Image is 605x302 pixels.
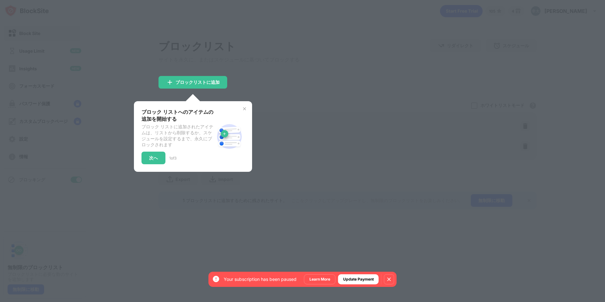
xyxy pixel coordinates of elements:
div: 1 of 3 [169,156,176,160]
img: block-site.svg [214,121,245,152]
div: Your subscription has been paused [224,276,297,282]
img: x-button.svg [242,106,247,111]
div: ブロック リストに追加されたアイテムは、リストから削除するか、スケジュールを設定するまで、永久にブロックされます [141,124,214,148]
div: Update Payment [343,276,374,282]
img: error-circle-white.svg [212,275,220,283]
div: ブロックリストに追加 [176,80,220,85]
div: 次へ [149,155,158,160]
div: ブロック リストへのアイテムの追加を開始する [141,109,214,123]
div: Learn More [309,276,330,282]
